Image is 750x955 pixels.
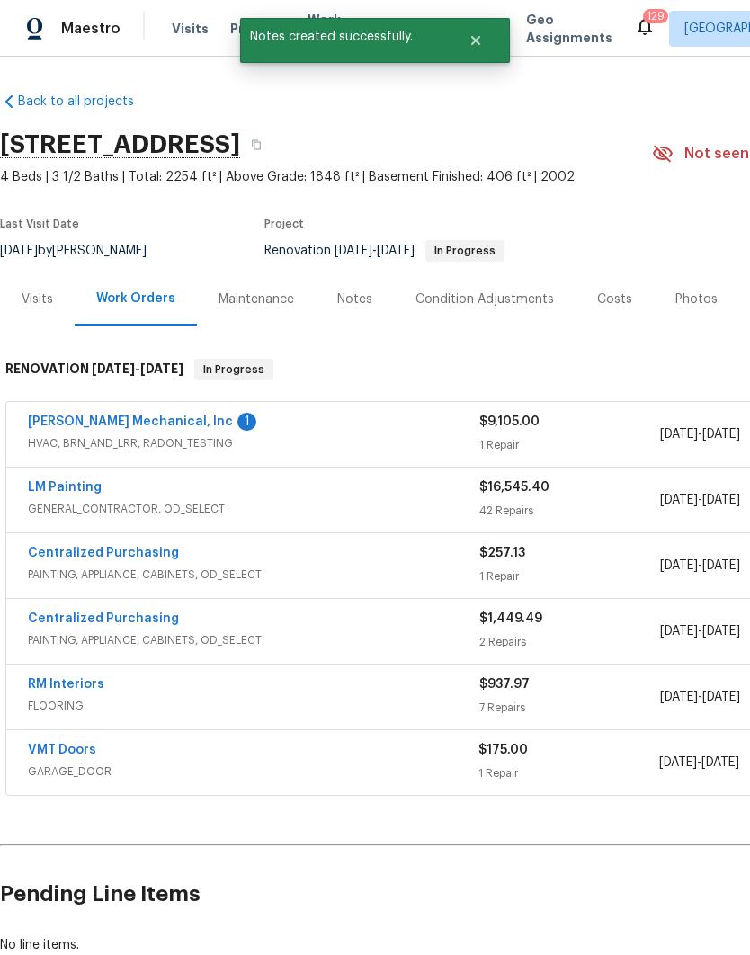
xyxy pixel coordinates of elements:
[140,362,183,375] span: [DATE]
[647,7,665,25] div: 129
[240,129,272,161] button: Copy Address
[479,612,542,625] span: $1,449.49
[660,557,740,575] span: -
[28,744,96,756] a: VMT Doors
[479,415,540,428] span: $9,105.00
[237,413,256,431] div: 1
[446,22,505,58] button: Close
[526,11,612,47] span: Geo Assignments
[597,290,632,308] div: Costs
[28,500,479,518] span: GENERAL_CONTRACTOR, OD_SELECT
[264,245,504,257] span: Renovation
[660,691,698,703] span: [DATE]
[28,481,102,494] a: LM Painting
[479,699,660,717] div: 7 Repairs
[264,219,304,229] span: Project
[196,361,272,379] span: In Progress
[92,362,183,375] span: -
[478,764,658,782] div: 1 Repair
[28,612,179,625] a: Centralized Purchasing
[702,428,740,441] span: [DATE]
[675,290,718,308] div: Photos
[702,691,740,703] span: [DATE]
[28,566,479,584] span: PAINTING, APPLIANCE, CABINETS, OD_SELECT
[479,547,525,559] span: $257.13
[5,359,183,380] h6: RENOVATION
[28,763,478,781] span: GARAGE_DOOR
[660,494,698,506] span: [DATE]
[335,245,415,257] span: -
[660,491,740,509] span: -
[427,245,503,256] span: In Progress
[28,631,479,649] span: PAINTING, APPLIANCE, CABINETS, OD_SELECT
[479,502,660,520] div: 42 Repairs
[478,744,528,756] span: $175.00
[415,290,554,308] div: Condition Adjustments
[230,20,286,38] span: Projects
[660,625,698,638] span: [DATE]
[28,434,479,452] span: HVAC, BRN_AND_LRR, RADON_TESTING
[172,20,209,38] span: Visits
[660,428,698,441] span: [DATE]
[308,11,353,47] span: Work Orders
[28,697,479,715] span: FLOORING
[335,245,372,257] span: [DATE]
[660,622,740,640] span: -
[479,633,660,651] div: 2 Repairs
[479,567,660,585] div: 1 Repair
[22,290,53,308] div: Visits
[28,678,104,691] a: RM Interiors
[377,245,415,257] span: [DATE]
[702,559,740,572] span: [DATE]
[337,290,372,308] div: Notes
[479,481,549,494] span: $16,545.40
[660,425,740,443] span: -
[96,290,175,308] div: Work Orders
[92,362,135,375] span: [DATE]
[660,559,698,572] span: [DATE]
[240,18,446,56] span: Notes created successfully.
[702,494,740,506] span: [DATE]
[701,756,739,769] span: [DATE]
[479,678,530,691] span: $937.97
[479,436,660,454] div: 1 Repair
[28,415,233,428] a: [PERSON_NAME] Mechanical, Inc
[659,754,739,772] span: -
[659,756,697,769] span: [DATE]
[28,547,179,559] a: Centralized Purchasing
[702,625,740,638] span: [DATE]
[61,20,121,38] span: Maestro
[219,290,294,308] div: Maintenance
[660,688,740,706] span: -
